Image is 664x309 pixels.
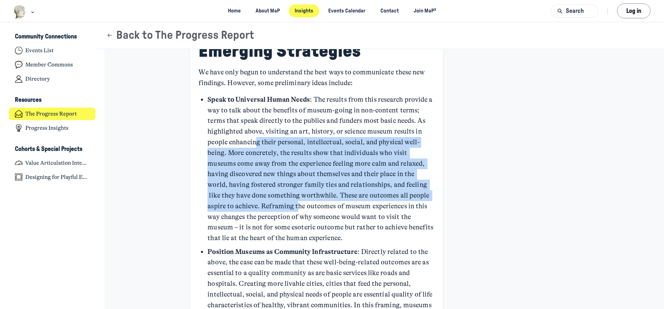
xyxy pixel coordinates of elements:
h3: Resources [15,97,41,104]
a: Join MaP³ [408,4,442,17]
h3: Community Connections [15,33,77,40]
button: ResourcesCollapse space [9,94,96,106]
h4: Events List [25,47,54,54]
h3: Cohorts & Special Projects [15,146,82,153]
button: Community ConnectionsCollapse space [9,31,96,43]
a: Value Articulation Intensive (Cultural Leadership Lab) [9,156,96,169]
strong: Position Museums as Community Infrastructure [207,248,357,256]
a: Contact [375,4,405,17]
button: Search [551,4,598,18]
p: : The results from this research provide a way to talk about the benefits of museum-going in non-... [207,94,434,244]
h4: Directory [25,75,50,82]
a: Events Calendar [322,4,372,17]
a: Events List [9,44,96,57]
button: Cohorts & Special ProjectsCollapse space [9,143,96,155]
a: Home [222,4,247,17]
img: Museums as Progress logo [13,5,26,19]
a: Insights [289,4,320,17]
header: Page Header [97,22,664,49]
h4: Designing for Playful Engagement [25,174,90,181]
h4: Value Articulation Intensive (Cultural Leadership Lab) [25,160,90,166]
button: Log in [617,3,651,18]
a: Designing for Playful Engagement [9,171,96,183]
a: About MaP [250,4,286,17]
p: We have only begun to understand the best ways to communicate these new findings. However, some p... [199,67,434,89]
a: The Progress Report [9,108,96,120]
button: Back to The Progress Report [106,29,254,42]
strong: Speak to Universal Human Needs [207,96,310,103]
a: Directory [9,73,96,85]
a: Progress Insights [9,122,96,135]
h4: The Progress Report [25,110,77,117]
button: Museums as Progress logo [13,4,36,19]
h4: Member Commons [25,61,73,68]
h4: Progress Insights [25,125,68,131]
a: Member Commons [9,58,96,71]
